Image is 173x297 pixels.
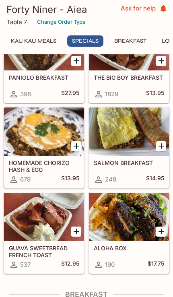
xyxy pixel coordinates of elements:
[94,74,164,81] h5: THE BIG BOY BREAKFAST
[33,16,89,28] button: Change Order Type
[156,56,166,66] button: Add THE BIG BOY BREAKFAST
[9,74,79,81] h5: PANIOLO BREAKFAST
[9,245,79,258] h5: GUAVA SWEETBREAD FRENCH TOAST
[20,175,31,183] span: 679
[156,141,166,151] button: Add SALMON BREAKFAST
[61,175,79,184] h5: $13.95
[4,193,84,241] div: GUAVA SWEETBREAD FRENCH TOAST
[6,3,120,16] h3: Forty Niner - Aiea
[105,90,118,98] span: 1829
[61,260,79,270] h5: $12.95
[89,192,169,274] a: ALOHA BOX190$17.75
[89,107,169,188] a: SALMON BREAKFAST248$14.95
[71,227,81,237] button: Add GUAVA SWEETBREAD FRENCH TOAST
[4,22,84,103] a: PANIOLO BREAKFAST398$27.95
[89,22,169,103] a: THE BIG BOY BREAKFAST1829$13.95
[4,107,84,188] a: HOMEMADE CHORIZO HASH & EGG679$13.95
[89,22,169,70] div: THE BIG BOY BREAKFAST
[146,175,164,184] h5: $14.95
[110,35,151,47] button: Breakfast
[94,159,164,166] h5: SALMON BREAKFAST
[71,56,81,66] button: Add PANIOLO BREAKFAST
[20,261,31,268] span: 537
[4,22,84,70] div: PANIOLO BREAKFAST
[61,89,79,99] h5: $27.95
[20,90,31,98] span: 398
[89,107,169,156] div: SALMON BREAKFAST
[105,175,116,183] span: 248
[89,193,169,241] div: ALOHA BOX
[4,192,84,274] a: GUAVA SWEETBREAD FRENCH TOAST537$12.95
[105,261,115,268] span: 190
[94,245,164,252] h5: ALOHA BOX
[156,227,166,237] button: Add ALOHA BOX
[9,159,79,173] h5: HOMEMADE CHORIZO HASH & EGG
[67,35,103,47] button: Specials
[6,18,27,26] p: Table 7
[4,107,84,156] div: HOMEMADE CHORIZO HASH & EGG
[6,35,61,47] button: Kau Kau Meals
[146,89,164,99] h5: $13.95
[71,141,81,151] button: Add HOMEMADE CHORIZO HASH & EGG
[148,260,164,270] h5: $17.75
